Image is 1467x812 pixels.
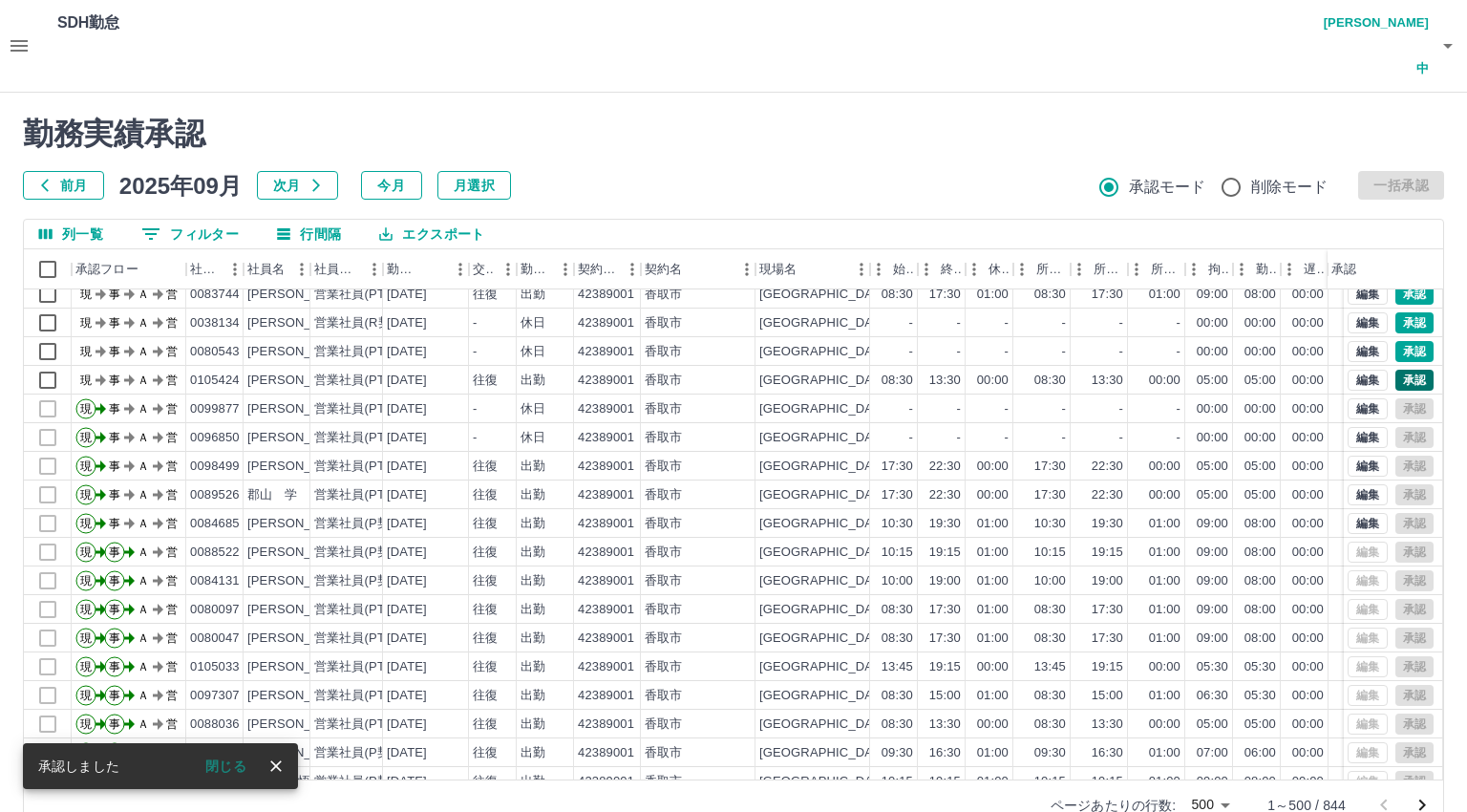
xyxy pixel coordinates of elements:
[360,255,389,284] button: メニュー
[882,544,913,562] div: 10:15
[190,343,240,361] div: 0080543
[521,458,545,476] div: 出勤
[1129,176,1206,199] span: 承認モード
[521,429,545,447] div: 休日
[190,486,240,504] div: 0089526
[1395,370,1434,391] button: 承認
[1034,515,1066,533] div: 10:30
[126,220,254,248] button: フィルター表示
[1062,429,1066,447] div: -
[1348,341,1388,362] button: 編集
[1348,398,1388,419] button: 編集
[941,249,962,289] div: 終業
[387,515,427,533] div: [DATE]
[190,515,240,533] div: 0084685
[1197,458,1228,476] div: 05:00
[1062,314,1066,332] div: -
[578,429,634,447] div: 42389001
[578,343,634,361] div: 42389001
[314,249,360,289] div: 社員区分
[957,343,961,361] div: -
[221,255,249,284] button: メニュー
[1005,343,1009,361] div: -
[1244,400,1276,418] div: 00:00
[247,400,351,418] div: [PERSON_NAME]
[521,343,545,361] div: 休日
[314,400,415,418] div: 営業社員(PT契約)
[918,249,966,289] div: 終業
[247,544,351,562] div: [PERSON_NAME]
[166,402,178,416] text: 営
[387,314,427,332] div: [DATE]
[138,316,149,330] text: Ａ
[1328,249,1427,289] div: 承認
[119,171,242,200] h5: 2025年09月
[80,545,92,559] text: 現
[1149,544,1180,562] div: 01:00
[166,431,178,444] text: 営
[1149,286,1180,304] div: 01:00
[977,486,1009,504] div: 00:00
[109,517,120,530] text: 事
[1292,486,1324,504] div: 00:00
[1119,343,1123,361] div: -
[755,249,870,289] div: 現場名
[1395,284,1434,305] button: 承認
[166,288,178,301] text: 営
[166,488,178,502] text: 営
[957,314,961,332] div: -
[578,458,634,476] div: 42389001
[1292,515,1324,533] div: 00:00
[138,517,149,530] text: Ａ
[759,458,1016,476] div: [GEOGRAPHIC_DATA]周辺地区複合公共施設
[1092,458,1123,476] div: 22:30
[494,255,522,284] button: メニュー
[473,400,477,418] div: -
[437,171,511,200] button: 月選択
[1149,372,1180,390] div: 00:00
[578,544,634,562] div: 42389001
[469,249,517,289] div: 交通費
[109,402,120,416] text: 事
[1197,286,1228,304] div: 09:00
[989,249,1010,289] div: 休憩
[72,249,186,289] div: 承認フロー
[1292,544,1324,562] div: 00:00
[1119,400,1123,418] div: -
[1092,486,1123,504] div: 22:30
[244,249,310,289] div: 社員名
[645,429,682,447] div: 香取市
[929,544,961,562] div: 19:15
[882,372,913,390] div: 08:30
[1034,372,1066,390] div: 08:30
[759,249,797,289] div: 現場名
[578,314,634,332] div: 42389001
[190,752,262,780] button: 閉じる
[257,171,338,200] button: 次月
[957,429,961,447] div: -
[882,515,913,533] div: 10:30
[109,345,120,358] text: 事
[1185,249,1233,289] div: 拘束
[138,488,149,502] text: Ａ
[1177,343,1180,361] div: -
[645,515,682,533] div: 香取市
[1244,515,1276,533] div: 08:00
[1244,286,1276,304] div: 08:00
[314,486,415,504] div: 営業社員(PT契約)
[517,249,574,289] div: 勤務区分
[190,286,240,304] div: 0083744
[446,255,475,284] button: メニュー
[1197,515,1228,533] div: 09:00
[1348,284,1388,305] button: 編集
[1034,458,1066,476] div: 17:30
[882,486,913,504] div: 17:30
[190,458,240,476] div: 0098499
[929,372,961,390] div: 13:30
[1348,484,1388,505] button: 編集
[247,343,351,361] div: [PERSON_NAME]
[847,255,876,284] button: メニュー
[882,458,913,476] div: 17:30
[138,545,149,559] text: Ａ
[247,458,351,476] div: [PERSON_NAME]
